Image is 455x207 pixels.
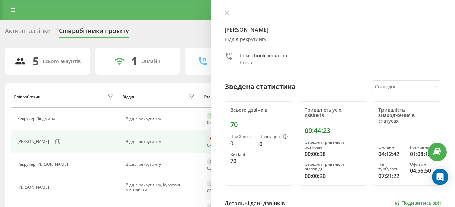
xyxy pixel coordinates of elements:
[305,172,362,180] div: 00:00:20
[43,59,81,64] div: Всього акаунтів
[14,95,40,99] div: Співробітник
[410,167,436,175] div: 04:56:50
[230,152,254,157] div: Вихідні
[225,37,441,42] div: Відділ рекрутингу
[230,139,254,147] div: 0
[240,52,288,66] div: bukischoolcomua_huhreva
[17,139,51,144] div: [PERSON_NAME]
[141,59,160,64] div: Онлайн
[259,134,288,140] div: Пропущені
[17,162,70,167] div: Рекрутер [PERSON_NAME]
[378,107,436,124] div: Тривалість знаходження в статусах
[207,120,223,125] div: : :
[207,142,212,148] span: 07
[207,188,212,194] span: 00
[126,139,197,144] div: Відділ рекрутингу
[122,95,134,99] div: Відділ
[207,120,212,125] span: 07
[305,127,362,135] div: 00:44:23
[207,135,239,142] div: Не турбувати
[131,55,137,68] div: 1
[207,143,223,148] div: : :
[432,169,448,185] div: Open Intercom Messenger
[230,121,288,129] div: 70
[378,150,404,158] div: 04:12:42
[305,140,362,150] div: Середня тривалість розмови
[207,165,212,171] span: 03
[259,140,288,148] div: 0
[305,150,362,158] div: 00:00:38
[204,95,217,99] div: Статус
[225,26,441,34] h4: [PERSON_NAME]
[33,55,39,68] div: 5
[5,27,51,38] div: Активні дзвінки
[410,150,436,158] div: 01:08:13
[305,162,362,172] div: Середня тривалість відповіді
[410,145,436,150] div: Розмовляє
[230,107,288,113] div: Всього дзвінків
[207,158,229,165] div: Офлайн
[395,200,441,206] a: Подивитись звіт
[410,162,436,167] div: Офлайн
[378,145,404,150] div: Онлайн
[378,162,404,172] div: Не турбувати
[225,82,296,92] div: Зведена статистика
[305,107,362,119] div: Тривалість усіх дзвінків
[378,172,404,180] div: 07:21:22
[207,181,229,187] div: Офлайн
[126,117,197,121] div: Відділ рекрутингу
[126,162,197,167] div: Відділ рекрутингу
[230,157,254,165] div: 70
[207,189,223,193] div: : :
[126,183,197,192] div: Відділ рекрутингу, Куратори методисти
[59,27,129,38] div: Співробітники проєкту
[207,166,223,171] div: : :
[17,116,57,121] div: Рекрутер Людмила
[207,113,228,119] div: Онлайн
[17,185,51,190] div: [PERSON_NAME]
[230,134,254,139] div: Прийнято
